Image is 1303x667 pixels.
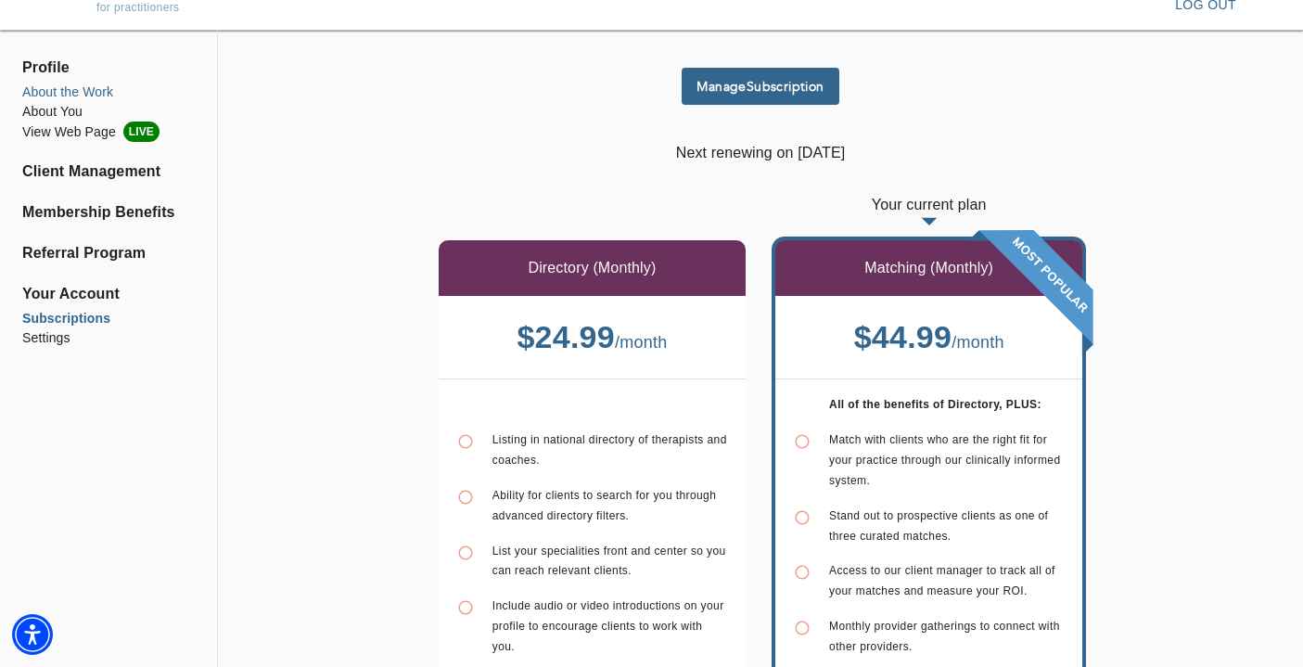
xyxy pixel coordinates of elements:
[22,57,195,79] span: Profile
[952,333,1004,352] span: / month
[22,160,195,183] a: Client Management
[270,142,1251,164] p: Next renewing on [DATE]
[492,545,726,578] span: List your specialities front and center so you can reach relevant clients.
[492,489,716,522] span: Ability for clients to search for you through advanced directory filters.
[22,328,195,348] a: Settings
[854,319,952,354] b: $ 44.99
[829,509,1048,543] span: Stand out to prospective clients as one of three curated matches.
[615,333,668,352] span: / month
[829,620,1060,653] span: Monthly provider gatherings to connect with other providers.
[829,564,1055,597] span: Access to our client manager to track all of your matches and measure your ROI.
[517,319,615,354] b: $ 24.99
[22,283,195,305] span: Your Account
[22,83,195,102] a: About the Work
[22,242,195,264] a: Referral Program
[689,78,832,96] span: Manage Subscription
[22,102,195,122] a: About You
[968,230,1093,355] img: banner
[864,257,993,279] p: Matching (Monthly)
[22,122,195,142] li: View Web Page
[528,257,656,279] p: Directory (Monthly)
[829,433,1060,487] span: Match with clients who are the right fit for your practice through our clinically informed system.
[22,201,195,224] a: Membership Benefits
[12,614,53,655] div: Accessibility Menu
[123,122,160,142] span: LIVE
[492,599,724,653] span: Include audio or video introductions on your profile to encourage clients to work with you.
[829,398,1041,411] b: All of the benefits of Directory, PLUS:
[492,433,727,467] span: Listing in national directory of therapists and coaches.
[775,194,1082,240] p: Your current plan
[682,68,839,105] button: ManageSubscription
[22,122,195,142] a: View Web PageLIVE
[22,309,195,328] a: Subscriptions
[96,1,180,14] span: for practitioners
